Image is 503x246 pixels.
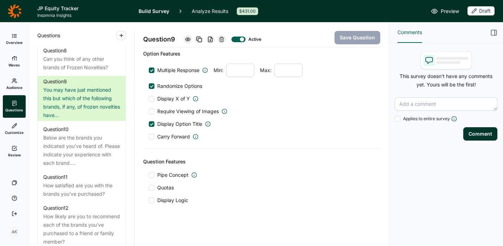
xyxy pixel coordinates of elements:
div: Draft [467,6,495,15]
span: Questions [5,108,23,112]
button: Save Question [335,31,380,44]
span: Pipe Concept [157,171,189,179]
a: Preview [431,7,459,15]
p: This survey doesn't have any comments yet. Yours will be the first! [395,72,497,89]
button: Comment [463,127,497,141]
a: Waves [3,50,26,73]
h1: JP Equity Tracker [37,4,130,13]
a: Question10Below are the brands you indicated you’ve heard of. Please indicate your experience wit... [38,124,126,169]
span: Require Viewing of Images [157,108,219,115]
div: Question Features [143,157,380,166]
div: Can you think of any other brands of Frozen Novelties? [43,55,120,72]
span: Carry Forward [157,133,190,140]
span: Multiple Response [157,67,199,74]
div: How likely are you to recommend each of the brands you’ve purchased to a friend or family member? [43,212,120,246]
a: Audience [3,73,26,95]
span: Preview [441,7,459,15]
div: Option Features [143,50,380,58]
div: Question 8 [43,46,67,55]
span: Max: [260,67,272,74]
span: Question 9 [143,34,175,44]
div: Question 12 [43,204,69,212]
div: $431.00 [237,7,258,15]
a: Question11How satisfied are you with the brands you’ve purchased? [38,171,126,200]
div: You may have just mentioned this but which of the following brands, if any, of frozen novelties h... [43,86,120,119]
span: Comments [397,28,422,37]
div: Active [248,37,260,42]
span: Review [8,153,21,157]
a: Overview [3,28,26,50]
div: Question 11 [43,173,68,181]
div: Delete [217,35,226,44]
span: Waves [8,63,20,67]
span: Display X of Y [157,95,190,102]
span: Randomize Options [154,83,202,90]
span: Overview [6,40,23,45]
span: Customize [5,130,24,135]
div: Question 9 [43,77,67,86]
a: Review [3,140,26,163]
a: Question9You may have just mentioned this but which of the following brands, if any, of frozen no... [38,76,126,121]
span: Audience [6,85,23,90]
button: Draft [467,6,495,16]
div: AK [9,226,20,238]
span: Applies to entire survey [403,116,450,122]
span: Display Logic [157,197,188,204]
a: Questions [3,95,26,118]
span: Display Option Title [157,121,202,128]
div: Question 10 [43,125,69,134]
div: How satisfied are you with the brands you’ve purchased? [43,181,120,198]
div: Below are the brands you indicated you’ve heard of. Please indicate your experience with each bra... [43,134,120,167]
a: Customize [3,118,26,140]
button: Comments [397,22,422,43]
span: Quotas [157,184,174,191]
span: Min: [214,67,223,74]
span: Questions [37,31,60,40]
span: Insomnia Insights [37,13,130,18]
a: Question8Can you think of any other brands of Frozen Novelties? [38,45,126,73]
